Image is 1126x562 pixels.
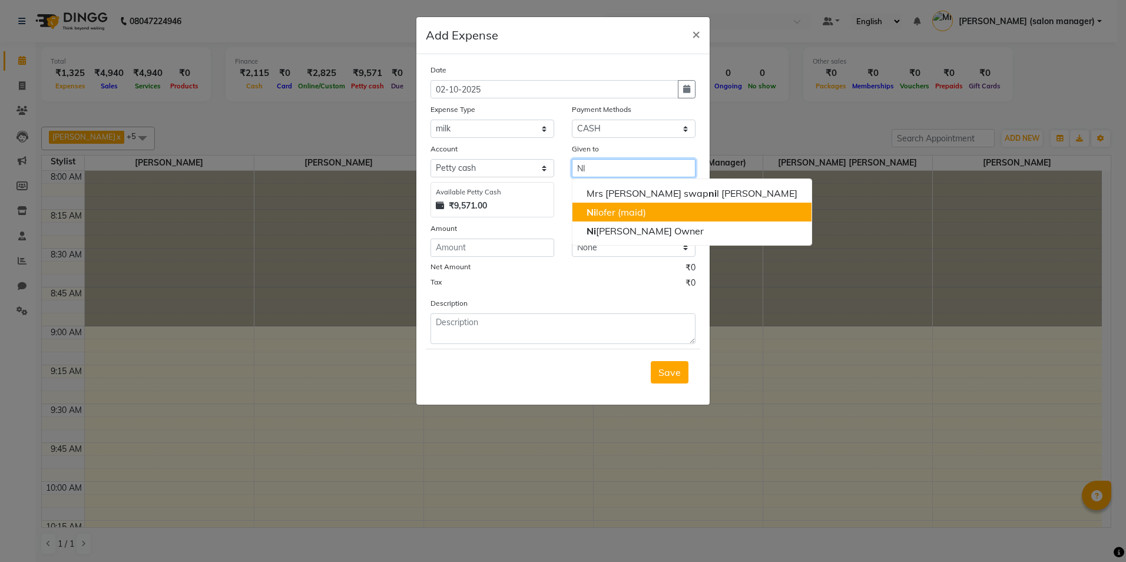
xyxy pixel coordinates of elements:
label: Tax [430,277,442,287]
span: ₹0 [685,277,696,292]
span: Ni [587,225,596,237]
label: Payment Methods [572,104,631,115]
ngb-highlight: [PERSON_NAME] Owner [587,225,704,237]
label: Account [430,144,458,154]
span: ₹0 [685,262,696,277]
label: Amount [430,223,457,234]
input: Amount [430,239,554,257]
span: ni [708,187,717,199]
label: Given to [572,144,599,154]
input: Given to [572,159,696,177]
ngb-highlight: Mrs [PERSON_NAME] swap l [PERSON_NAME] [587,187,797,199]
div: Available Petty Cash [436,187,549,197]
span: Ni [587,206,596,218]
strong: ₹9,571.00 [449,200,487,212]
button: Close [683,17,710,50]
button: Save [651,361,688,384]
span: Save [658,366,681,378]
h5: Add Expense [426,27,498,44]
ngb-highlight: lofer (maid) [587,206,646,218]
label: Date [430,65,446,75]
span: × [692,25,700,42]
label: Net Amount [430,262,471,272]
label: Expense Type [430,104,475,115]
label: Description [430,298,468,309]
